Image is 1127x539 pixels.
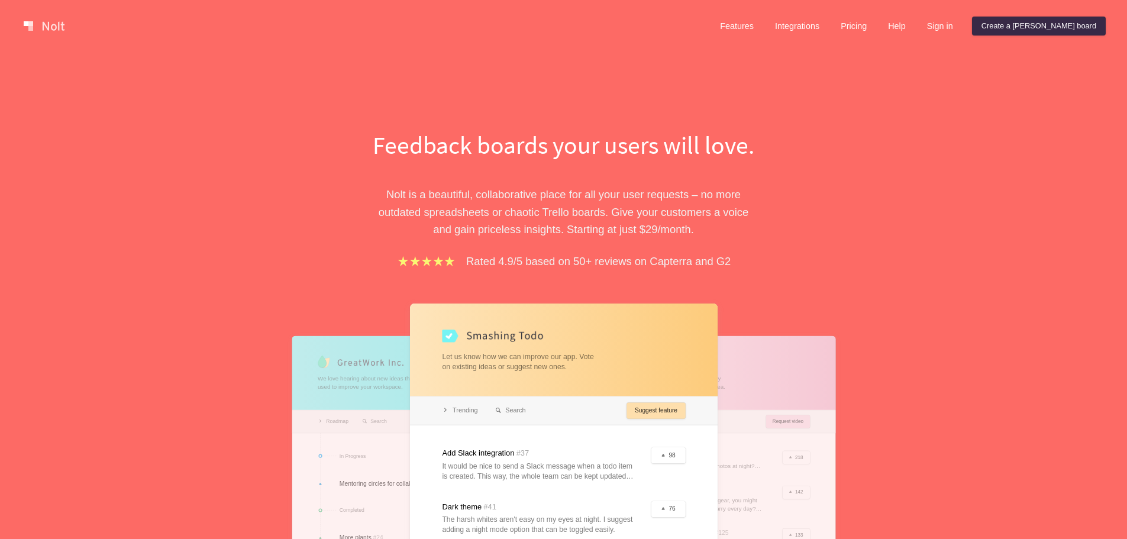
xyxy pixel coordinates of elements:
[972,17,1106,35] a: Create a [PERSON_NAME] board
[918,17,963,35] a: Sign in
[831,17,876,35] a: Pricing
[396,254,457,268] img: stars.b067e34983.png
[766,17,829,35] a: Integrations
[466,253,731,270] p: Rated 4.9/5 based on 50+ reviews on Capterra and G2
[360,186,768,238] p: Nolt is a beautiful, collaborative place for all your user requests – no more outdated spreadshee...
[360,128,768,162] h1: Feedback boards your users will love.
[711,17,763,35] a: Features
[879,17,915,35] a: Help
